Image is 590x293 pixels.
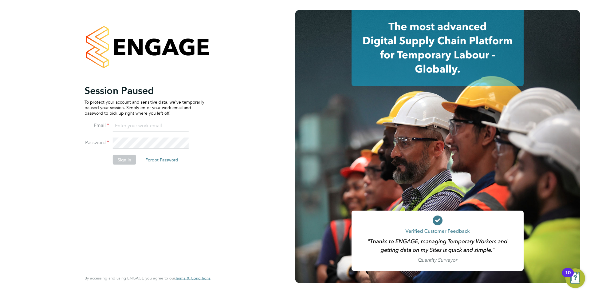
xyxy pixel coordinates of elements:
button: Open Resource Center, 10 new notifications [565,268,585,288]
input: Enter your work email... [113,121,189,132]
span: Terms & Conditions [175,275,210,281]
p: To protect your account and sensitive data, we've temporarily paused your session. Simply enter y... [85,99,204,116]
a: Terms & Conditions [175,276,210,281]
button: Sign In [113,155,136,164]
span: By accessing and using ENGAGE you agree to our [85,275,210,281]
h2: Session Paused [85,84,204,97]
div: 10 [565,273,571,281]
label: Password [85,139,109,146]
button: Forgot Password [140,155,183,164]
label: Email [85,122,109,129]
